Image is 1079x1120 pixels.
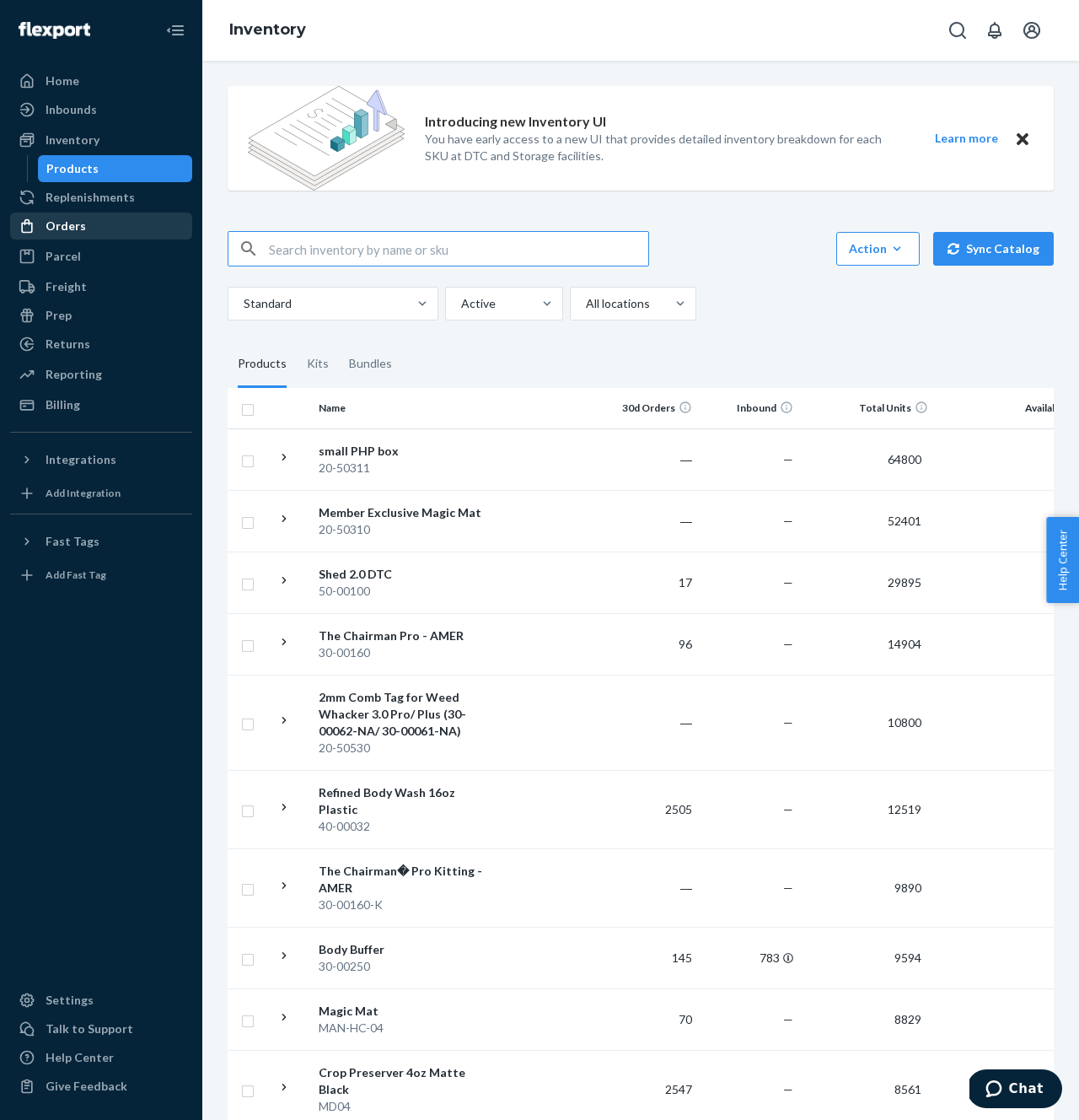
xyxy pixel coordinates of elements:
p: You have early access to a new UI that provides detailed inventory breakdown for each SKU at DTC ... [425,131,904,164]
div: 30-00160 [319,644,495,661]
div: Add Integration [46,486,121,500]
th: 30d Orders [598,388,699,428]
td: ― [598,428,699,490]
div: Talk to Support [46,1020,133,1037]
a: Settings [10,987,192,1014]
button: Help Center [1046,517,1079,603]
div: 20-50311 [319,460,495,477]
button: Learn more [924,128,1008,149]
iframe: Opens a widget where you can chat to one of our agents [969,1069,1062,1112]
div: MAN-HC-04 [319,1020,495,1037]
th: Inbound [699,388,800,428]
span: 64800 [881,452,928,466]
a: Inventory [229,20,306,39]
span: 10800 [881,715,928,730]
input: Search inventory by name or sku [269,232,648,266]
a: Returns [10,331,192,358]
div: Kits [307,341,329,388]
button: Close [1012,128,1033,149]
div: MD04 [319,1098,495,1115]
input: Active [459,295,461,312]
div: Fast Tags [46,533,99,550]
button: Close Navigation [158,13,192,47]
span: 8561 [888,1082,928,1096]
button: Action [836,232,920,266]
td: 783 [699,927,800,988]
div: Reporting [46,366,102,383]
div: Give Feedback [46,1078,127,1095]
input: Standard [242,295,244,312]
td: ― [598,848,699,927]
div: Body Buffer [319,941,495,958]
button: Integrations [10,446,192,473]
p: Introducing new Inventory UI [425,112,606,132]
a: Freight [10,273,192,300]
div: Action [849,240,907,257]
span: — [783,715,793,730]
a: Inbounds [10,96,192,123]
div: 20-50310 [319,521,495,538]
button: Give Feedback [10,1073,192,1100]
th: Total Units [800,388,935,428]
a: Billing [10,391,192,418]
span: — [783,880,793,895]
span: — [783,514,793,528]
th: Name [312,388,502,428]
a: Replenishments [10,184,192,211]
button: Open notifications [978,13,1012,47]
td: 96 [598,613,699,675]
div: 2mm Comb Tag for Weed Whacker 3.0 Pro/ Plus (30-00062-NA/ 30-00061-NA) [319,689,495,740]
a: Orders [10,213,192,240]
td: 70 [598,988,699,1050]
td: 17 [598,552,699,613]
input: All locations [584,295,586,312]
a: Home [10,67,192,94]
div: Prep [46,307,72,324]
div: Replenishments [46,189,135,206]
img: new-reports-banner-icon.82668bd98b6a51aee86340f2a7b77ae3.png [248,86,405,191]
a: Add Fast Tag [10,562,192,589]
a: Add Integration [10,480,192,507]
div: Orders [46,218,86,234]
span: — [783,575,793,590]
div: Inbounds [46,101,97,118]
div: Add Fast Tag [46,568,106,582]
td: ― [598,675,699,770]
span: — [783,1082,793,1096]
div: Products [46,160,99,177]
div: 50-00100 [319,583,495,600]
div: Billing [46,396,80,413]
td: 145 [598,927,699,988]
span: 52401 [881,514,928,528]
img: Flexport logo [19,22,90,39]
a: Inventory [10,127,192,153]
div: The Chairman� Pro Kitting - AMER [319,863,495,897]
div: Freight [46,278,87,295]
div: Integrations [46,451,116,468]
span: 9594 [888,950,928,965]
div: Refined Body Wash 16oz Plastic [319,784,495,818]
div: small PHP box [319,443,495,460]
a: Prep [10,302,192,329]
span: — [783,452,793,466]
div: Home [46,73,79,89]
ol: breadcrumbs [216,6,319,55]
div: Settings [46,992,94,1009]
div: Products [238,341,287,388]
span: — [783,1012,793,1026]
td: 2505 [598,770,699,848]
button: Talk to Support [10,1015,192,1042]
span: 9890 [888,880,928,895]
div: Crop Preserver 4oz Matte Black [319,1064,495,1098]
div: Inventory [46,132,99,148]
button: Open Search Box [941,13,974,47]
div: Bundles [349,341,392,388]
button: Sync Catalog [933,232,1054,266]
div: 40-00032 [319,818,495,835]
span: 14904 [881,637,928,651]
td: ― [598,490,699,552]
span: 12519 [881,802,928,816]
button: Open account menu [1015,13,1049,47]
